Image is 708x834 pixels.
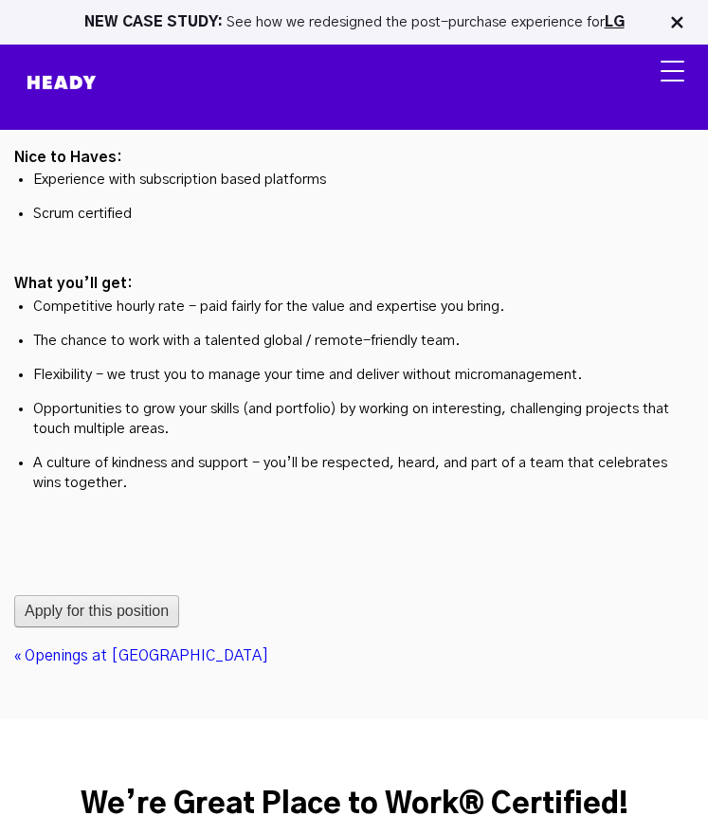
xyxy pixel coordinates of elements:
[14,272,694,297] h2: What you’ll get:
[14,595,179,627] button: Apply for this position
[14,146,694,171] h2: Nice to Haves:
[605,15,625,29] a: LG
[9,786,699,824] div: We’re Great Place to Work® Certified!
[33,399,675,439] p: Opportunities to grow your skills (and portfolio) by working on interesting, challenging projects...
[14,54,109,111] img: Heady_Logo_Web-01 (1)
[33,297,675,317] p: Competitive hourly rate - paid fairly for the value and expertise you bring.
[33,365,675,385] p: Flexibility - we trust you to manage your time and deliver without micromanagement.
[14,648,268,663] a: « Openings at [GEOGRAPHIC_DATA]
[84,15,227,29] strong: NEW CASE STUDY:
[33,453,675,493] p: A culture of kindness and support - you’ll be respected, heard, and part of a team that celebrate...
[33,170,675,190] p: Experience with subscription based platforms
[33,204,675,224] p: Scrum certified
[33,331,675,351] p: The chance to work with a talented global / remote-friendly team.
[38,13,670,31] p: See how we redesigned the post-purchase experience for
[667,13,686,32] img: Close Bar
